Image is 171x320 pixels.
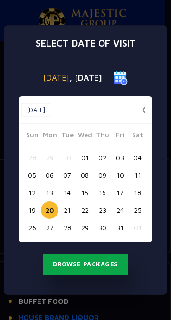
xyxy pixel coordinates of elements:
button: 11 [129,166,146,184]
button: 30 [94,219,111,236]
span: , [DATE] [69,74,102,82]
button: 01 [76,149,94,166]
button: 09 [94,166,111,184]
span: Sun [23,130,41,143]
button: 23 [94,201,111,219]
span: Tue [58,130,76,143]
img: calender icon [114,71,128,85]
button: 17 [111,184,129,201]
button: 28 [23,149,41,166]
button: 01 [129,219,146,236]
span: [DATE] [43,74,69,82]
h3: Select date of visit [36,38,136,49]
button: 27 [41,219,58,236]
button: 24 [111,201,129,219]
button: 14 [58,184,76,201]
button: 07 [58,166,76,184]
button: 26 [23,219,41,236]
button: 03 [111,149,129,166]
button: 19 [23,201,41,219]
button: 06 [41,166,58,184]
button: 30 [58,149,76,166]
button: 02 [94,149,111,166]
button: Browse Packages [43,254,128,275]
button: 22 [76,201,94,219]
button: 21 [58,201,76,219]
span: Mon [41,130,58,143]
button: 31 [111,219,129,236]
button: 25 [129,201,146,219]
button: 05 [23,166,41,184]
span: Fri [111,130,129,143]
span: Wed [76,130,94,143]
button: 08 [76,166,94,184]
button: 29 [41,149,58,166]
button: 04 [129,149,146,166]
span: Sat [129,130,146,143]
span: Thu [94,130,111,143]
button: 15 [76,184,94,201]
button: 18 [129,184,146,201]
button: 29 [76,219,94,236]
button: 16 [94,184,111,201]
button: 10 [111,166,129,184]
button: 13 [41,184,58,201]
button: [DATE] [21,103,50,117]
button: 28 [58,219,76,236]
button: 20 [41,201,58,219]
button: 12 [23,184,41,201]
